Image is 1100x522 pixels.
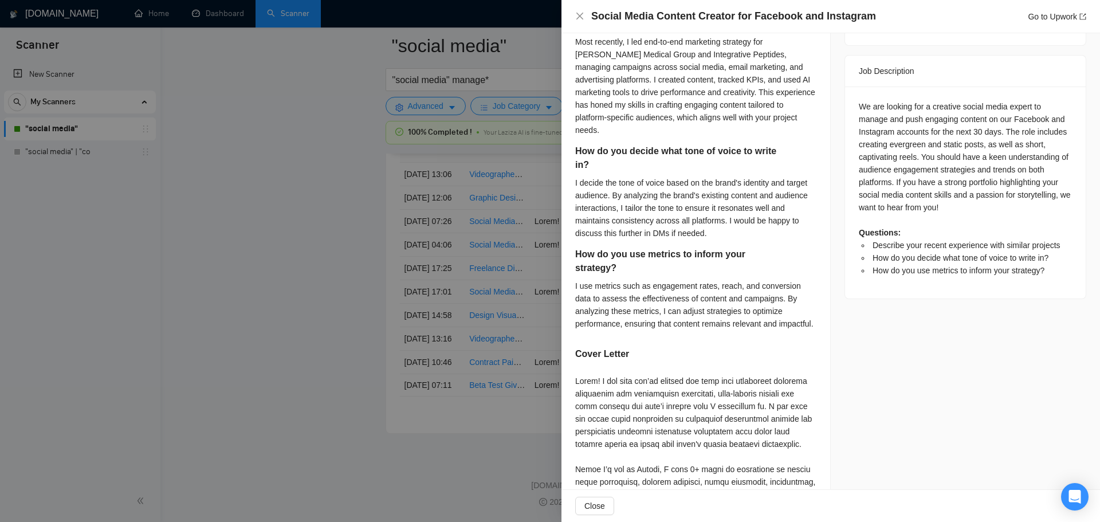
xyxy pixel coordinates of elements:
[575,248,780,275] h5: How do you use metrics to inform your strategy?
[873,241,1060,250] span: Describe your recent experience with similar projects
[575,36,816,136] div: Most recently, I led end-to-end marketing strategy for [PERSON_NAME] Medical Group and Integrativ...
[575,144,780,172] h5: How do you decide what tone of voice to write in?
[873,253,1048,262] span: How do you decide what tone of voice to write in?
[575,497,614,515] button: Close
[1028,12,1086,21] a: Go to Upworkexport
[575,11,584,21] button: Close
[1079,13,1086,20] span: export
[584,500,605,512] span: Close
[575,347,629,361] h5: Cover Letter
[859,56,1072,87] div: Job Description
[1061,483,1089,511] div: Open Intercom Messenger
[575,176,816,240] div: I decide the tone of voice based on the brand's identity and target audience. By analyzing the br...
[873,266,1044,275] span: How do you use metrics to inform your strategy?
[575,11,584,21] span: close
[591,9,876,23] h4: Social Media Content Creator for Facebook and Instagram
[859,228,901,237] strong: Questions:
[859,100,1072,277] div: We are looking for a creative social media expert to manage and push engaging content on our Face...
[575,280,816,330] div: I use metrics such as engagement rates, reach, and conversion data to assess the effectiveness of...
